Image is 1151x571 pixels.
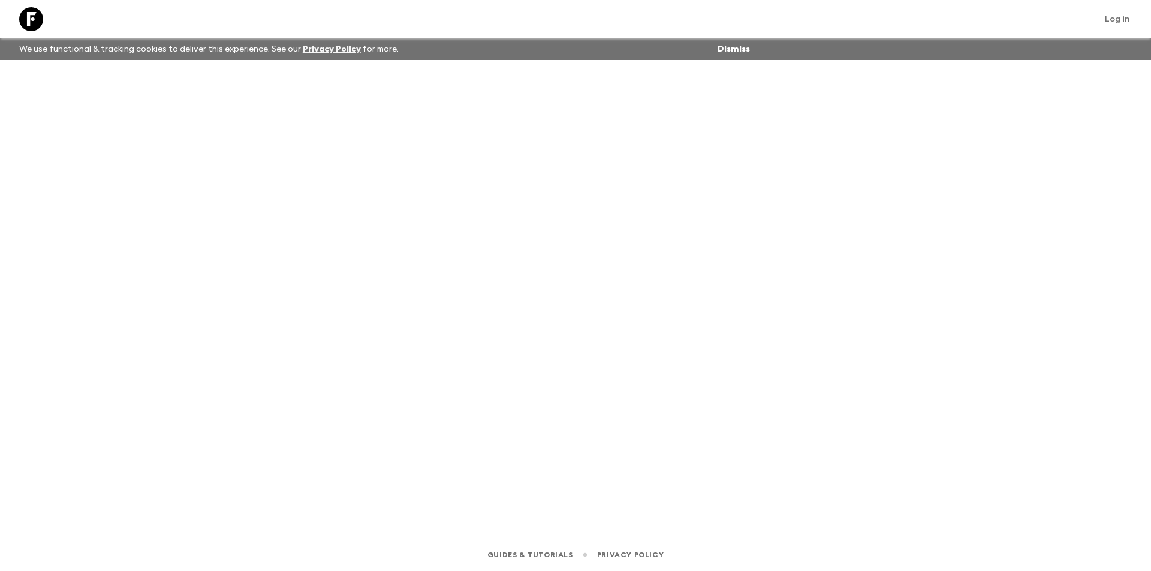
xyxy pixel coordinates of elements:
p: We use functional & tracking cookies to deliver this experience. See our for more. [14,38,403,60]
a: Privacy Policy [597,548,664,561]
button: Dismiss [715,41,753,58]
a: Log in [1098,11,1137,28]
a: Guides & Tutorials [487,548,573,561]
a: Privacy Policy [303,45,361,53]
